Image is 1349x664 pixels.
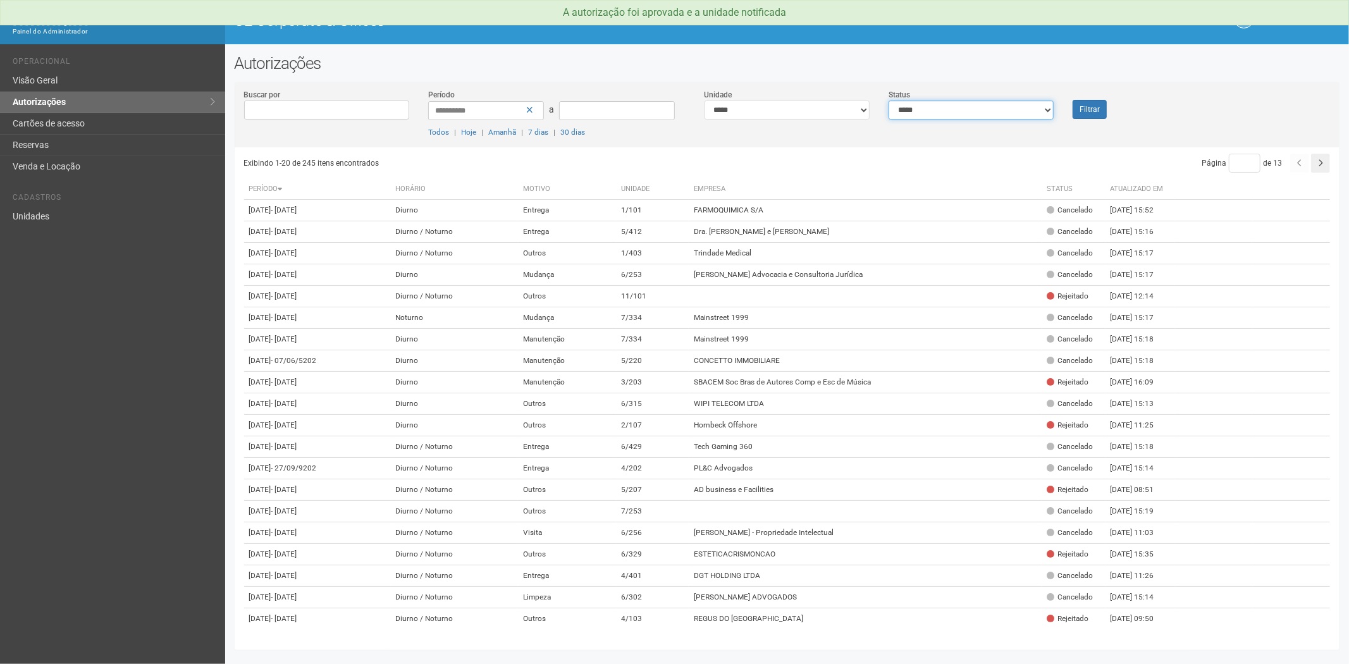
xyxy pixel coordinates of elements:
td: Limpeza [518,587,616,608]
td: [DATE] 15:17 [1106,243,1175,264]
td: 7/253 [616,501,689,522]
td: 4/401 [616,565,689,587]
label: Período [428,89,455,101]
td: Diurno [391,350,519,372]
td: CONCETTO IMMOBILIARE [689,350,1042,372]
td: Diurno / Noturno [391,544,519,565]
td: Diurno [391,264,519,286]
div: Rejeitado [1047,613,1089,624]
td: [DATE] [244,479,391,501]
td: Manutenção [518,372,616,393]
div: Cancelado [1047,269,1093,280]
td: 3/203 [616,372,689,393]
td: [DATE] 15:14 [1106,587,1175,608]
div: Cancelado [1047,398,1093,409]
td: ESTETICACRISMONCAO [689,544,1042,565]
td: Diurno / Noturno [391,565,519,587]
td: [DATE] 15:16 [1106,221,1175,243]
span: - [DATE] [271,442,297,451]
span: - [DATE] [271,313,297,322]
td: Outros [518,393,616,415]
td: [DATE] [244,436,391,458]
td: Diurno / Noturno [391,479,519,501]
td: [DATE] 12:14 [1106,286,1175,307]
td: Outros [518,501,616,522]
span: - [DATE] [271,378,297,386]
td: 6/315 [616,393,689,415]
div: Cancelado [1047,226,1093,237]
td: [DATE] [244,264,391,286]
td: 6/256 [616,522,689,544]
td: [DATE] 15:52 [1106,200,1175,221]
td: [DATE] 11:03 [1106,522,1175,544]
label: Status [889,89,910,101]
td: Mainstreet 1999 [689,307,1042,329]
td: 5/412 [616,221,689,243]
div: Cancelado [1047,506,1093,517]
td: 5/220 [616,350,689,372]
td: [DATE] [244,393,391,415]
span: | [454,128,456,137]
td: 1/403 [616,243,689,264]
td: [DATE] 15:19 [1106,501,1175,522]
td: [DATE] [244,544,391,565]
li: Operacional [13,57,216,70]
td: Outros [518,544,616,565]
td: Diurno / Noturno [391,501,519,522]
td: [DATE] [244,350,391,372]
div: Rejeitado [1047,291,1089,302]
td: [DATE] 15:18 [1106,350,1175,372]
div: Cancelado [1047,570,1093,581]
div: Cancelado [1047,312,1093,323]
th: Motivo [518,179,616,200]
span: - [DATE] [271,227,297,236]
div: Cancelado [1047,441,1093,452]
td: Diurno / Noturno [391,458,519,479]
td: [DATE] [244,307,391,329]
td: PL&C Advogados [689,458,1042,479]
td: Entrega [518,458,616,479]
td: Diurno [391,200,519,221]
td: [DATE] [244,200,391,221]
span: - [DATE] [271,571,297,580]
td: [PERSON_NAME] Advocacia e Consultoria Jurídica [689,264,1042,286]
td: [DATE] [244,522,391,544]
td: Diurno [391,372,519,393]
td: 4/103 [616,608,689,630]
td: Diurno / Noturno [391,522,519,544]
td: Diurno / Noturno [391,221,519,243]
td: [DATE] 15:35 [1106,544,1175,565]
td: Mudança [518,307,616,329]
td: [DATE] 16:09 [1106,372,1175,393]
td: 6/253 [616,264,689,286]
th: Horário [391,179,519,200]
td: 4/202 [616,458,689,479]
span: - [DATE] [271,249,297,257]
td: [DATE] [244,608,391,630]
td: [DATE] 15:18 [1106,329,1175,350]
td: SBACEM Soc Bras de Autores Comp e Esc de Música [689,372,1042,393]
td: Diurno / Noturno [391,587,519,608]
span: - [DATE] [271,399,297,408]
td: Mudança [518,264,616,286]
td: Outros [518,286,616,307]
span: - 27/09/9202 [271,464,317,472]
span: - [DATE] [271,335,297,343]
td: Dra. [PERSON_NAME] e [PERSON_NAME] [689,221,1042,243]
span: a [549,104,554,114]
td: Diurno / Noturno [391,243,519,264]
span: | [481,128,483,137]
td: Trindade Medical [689,243,1042,264]
span: - [DATE] [271,593,297,601]
td: [PERSON_NAME] ADVOGADOS [689,587,1042,608]
span: Página de 13 [1202,159,1282,168]
td: [DATE] [244,587,391,608]
td: Hornbeck Offshore [689,415,1042,436]
td: 7/334 [616,329,689,350]
td: [DATE] 09:50 [1106,608,1175,630]
td: Diurno / Noturno [391,286,519,307]
a: Hoje [461,128,476,137]
div: Cancelado [1047,463,1093,474]
td: AD business e Facilities [689,479,1042,501]
label: Buscar por [244,89,281,101]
